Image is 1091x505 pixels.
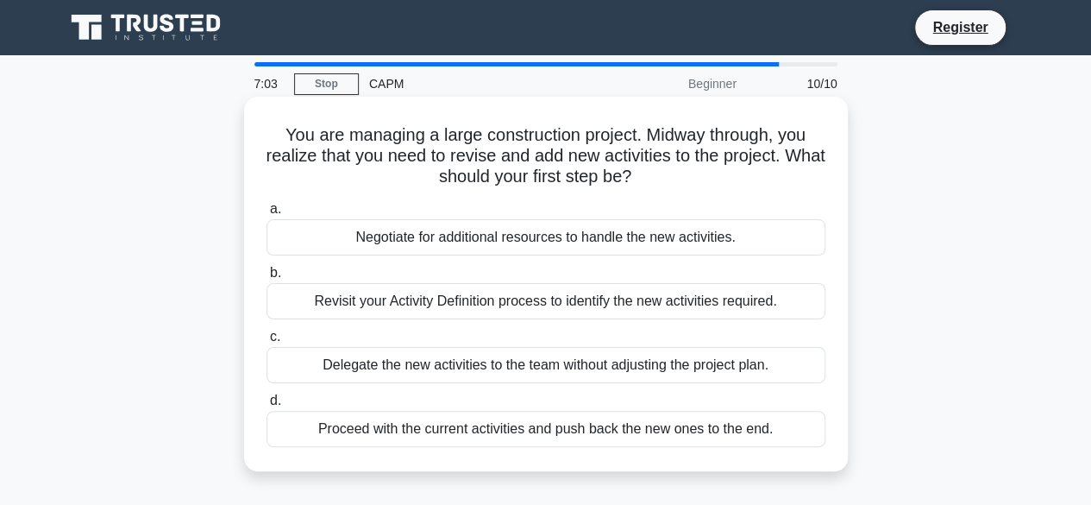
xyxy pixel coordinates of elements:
span: b. [270,265,281,280]
span: a. [270,201,281,216]
div: Beginner [596,66,747,101]
div: Revisit your Activity Definition process to identify the new activities required. [266,283,825,319]
div: Proceed with the current activities and push back the new ones to the end. [266,411,825,447]
a: Register [922,16,998,38]
span: c. [270,329,280,344]
a: Stop [294,73,359,95]
div: Delegate the new activities to the team without adjusting the project plan. [266,347,825,383]
div: Negotiate for additional resources to handle the new activities. [266,219,825,256]
h5: You are managing a large construction project. Midway through, you realize that you need to revis... [265,124,827,188]
div: 7:03 [244,66,294,101]
div: 10/10 [747,66,848,101]
span: d. [270,393,281,407]
div: CAPM [359,66,596,101]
